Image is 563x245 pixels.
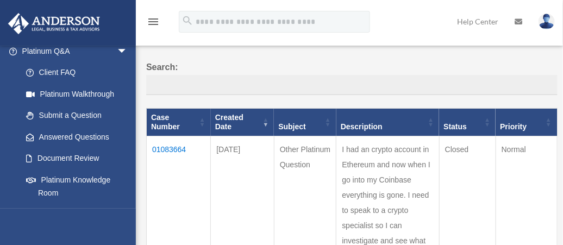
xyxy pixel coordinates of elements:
th: Case Number: activate to sort column ascending [147,109,211,136]
a: menu [147,19,160,28]
a: Tax & Bookkeeping Packages [15,204,139,238]
th: Subject: activate to sort column ascending [274,109,336,136]
a: Platinum Walkthrough [15,83,139,105]
a: Answered Questions [15,126,133,148]
th: Priority: activate to sort column ascending [496,109,557,136]
i: search [182,15,193,27]
input: Search: [146,75,558,96]
label: Search: [146,60,558,96]
img: User Pic [539,14,555,29]
a: Client FAQ [15,62,139,84]
img: Anderson Advisors Platinum Portal [5,13,103,34]
a: Document Review [15,148,139,169]
th: Description: activate to sort column ascending [336,109,440,136]
span: arrow_drop_down [117,40,139,62]
a: Platinum Knowledge Room [15,169,139,204]
th: Created Date: activate to sort column ascending [211,109,274,136]
a: Submit a Question [15,105,139,127]
a: Platinum Q&Aarrow_drop_down [8,40,139,62]
i: menu [147,15,160,28]
th: Status: activate to sort column ascending [439,109,496,136]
